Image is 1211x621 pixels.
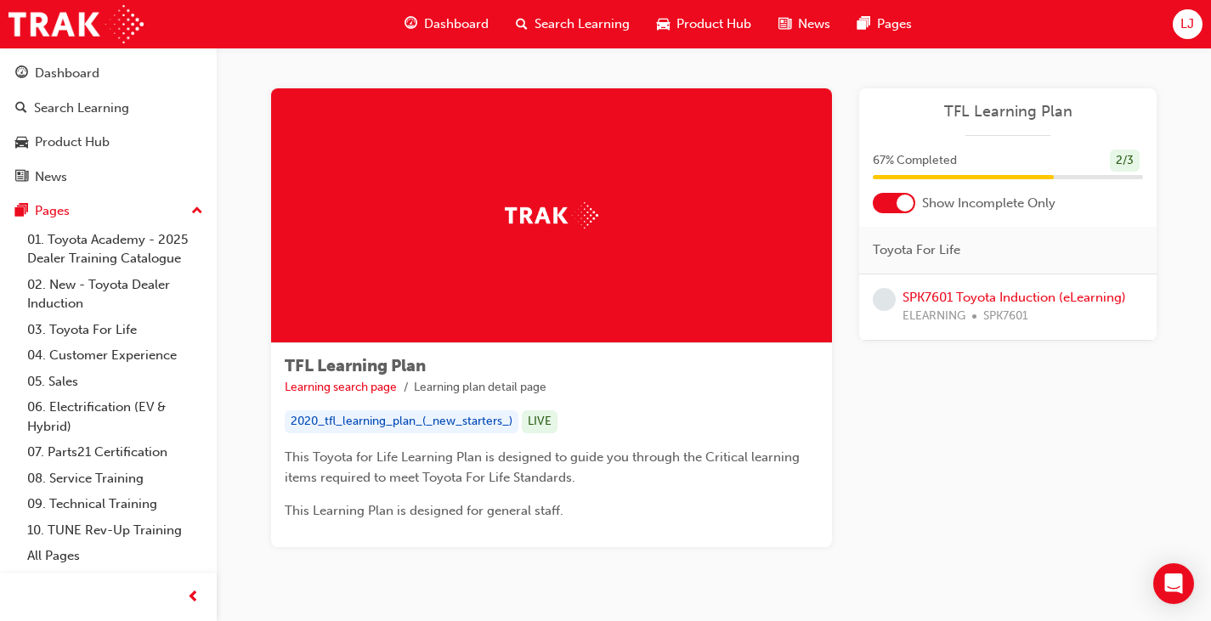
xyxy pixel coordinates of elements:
span: prev-icon [187,587,200,608]
span: news-icon [778,14,791,35]
div: Open Intercom Messenger [1153,563,1194,604]
a: Learning search page [285,380,397,394]
span: news-icon [15,170,28,185]
a: SPK7601 Toyota Induction (eLearning) [903,290,1126,305]
a: 07. Parts21 Certification [20,439,210,466]
a: All Pages [20,543,210,569]
span: LJ [1180,14,1194,34]
a: Product Hub [7,127,210,158]
button: Pages [7,195,210,227]
a: 10. TUNE Rev-Up Training [20,517,210,544]
span: ELEARNING [903,307,965,326]
div: Dashboard [35,64,99,83]
div: Pages [35,201,70,221]
span: search-icon [15,101,27,116]
a: Search Learning [7,93,210,124]
span: guage-icon [405,14,417,35]
a: news-iconNews [765,7,844,42]
a: 09. Technical Training [20,491,210,517]
div: News [35,167,67,187]
span: SPK7601 [983,307,1028,326]
div: 2020_tfl_learning_plan_(_new_starters_) [285,410,518,433]
a: guage-iconDashboard [391,7,502,42]
a: 01. Toyota Academy - 2025 Dealer Training Catalogue [20,227,210,272]
a: TFL Learning Plan [873,102,1143,121]
span: Toyota For Life [873,240,960,260]
span: Show Incomplete Only [922,194,1055,213]
a: car-iconProduct Hub [643,7,765,42]
span: car-icon [15,135,28,150]
span: pages-icon [857,14,870,35]
li: Learning plan detail page [414,378,546,398]
a: search-iconSearch Learning [502,7,643,42]
div: LIVE [522,410,557,433]
a: 08. Service Training [20,466,210,492]
img: Trak [8,5,144,43]
span: guage-icon [15,66,28,82]
button: DashboardSearch LearningProduct HubNews [7,54,210,195]
a: News [7,161,210,193]
span: up-icon [191,200,203,223]
a: 05. Sales [20,369,210,395]
span: 67 % Completed [873,151,957,171]
span: TFL Learning Plan [285,356,426,375]
a: 04. Customer Experience [20,342,210,369]
span: Pages [877,14,912,34]
a: pages-iconPages [844,7,925,42]
a: 03. Toyota For Life [20,317,210,343]
span: pages-icon [15,204,28,219]
button: LJ [1173,9,1203,39]
span: This Learning Plan is designed for general staff. [285,503,563,518]
img: Trak [505,202,598,229]
div: Product Hub [35,133,110,152]
a: Dashboard [7,58,210,89]
span: car-icon [657,14,670,35]
span: Search Learning [535,14,630,34]
span: search-icon [516,14,528,35]
span: News [798,14,830,34]
span: Product Hub [676,14,751,34]
span: Dashboard [424,14,489,34]
a: 06. Electrification (EV & Hybrid) [20,394,210,439]
a: 02. New - Toyota Dealer Induction [20,272,210,317]
div: 2 / 3 [1110,150,1140,172]
span: learningRecordVerb_NONE-icon [873,288,896,311]
div: Search Learning [34,99,129,118]
span: This Toyota for Life Learning Plan is designed to guide you through the Critical learning items r... [285,449,803,485]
